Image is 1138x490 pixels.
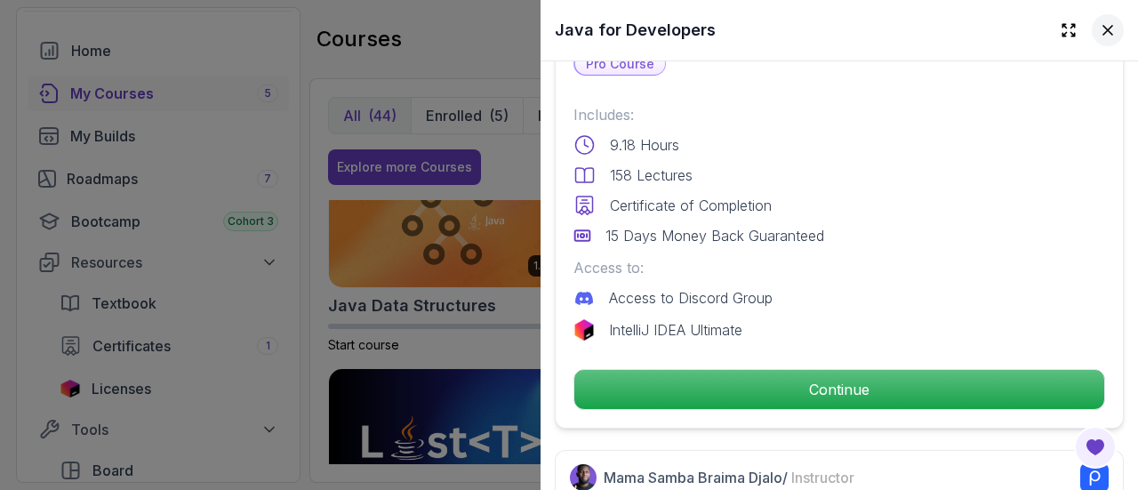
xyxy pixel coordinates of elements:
button: Open Feedback Button [1074,426,1117,469]
h2: Java for Developers [555,18,716,43]
span: Instructor [791,469,854,486]
p: Certificate of Completion [610,195,772,216]
p: Mama Samba Braima Djalo / [604,467,854,488]
button: Continue [573,369,1105,410]
img: jetbrains logo [573,319,595,341]
button: Expand drawer [1053,14,1085,46]
p: Access to: [573,257,1105,278]
p: IntelliJ IDEA Ultimate [609,319,742,341]
p: Access to Discord Group [609,287,773,309]
p: 15 Days Money Back Guaranteed [605,225,824,246]
p: Pro Course [575,53,665,75]
p: Continue [574,370,1104,409]
p: 9.18 Hours [610,134,679,156]
p: 158 Lectures [610,165,693,186]
p: Includes: [573,104,1105,125]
